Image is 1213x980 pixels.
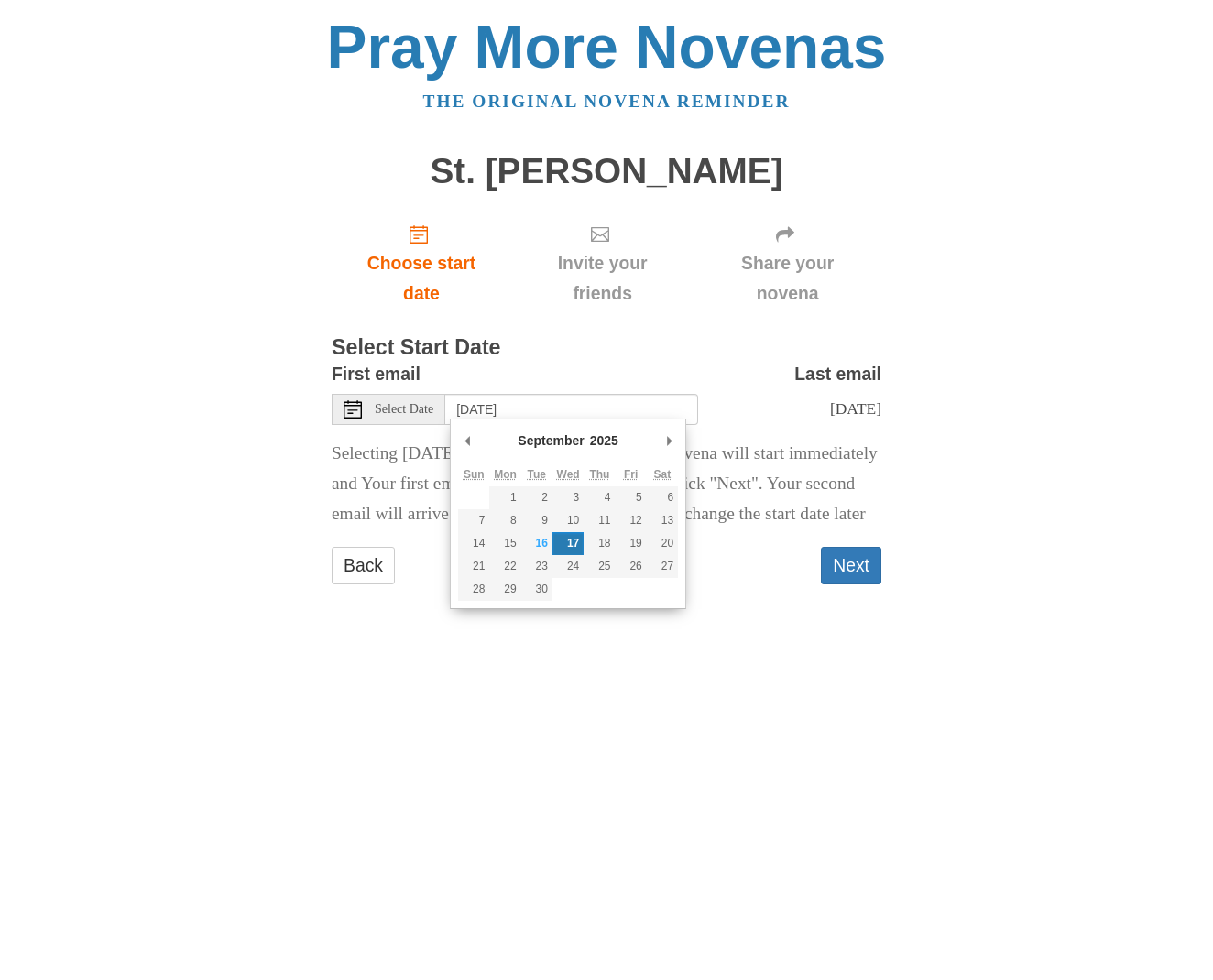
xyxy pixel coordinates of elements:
[552,555,584,578] button: 24
[489,555,520,578] button: 22
[584,486,615,509] button: 4
[530,248,675,309] span: Invite your friends
[694,209,881,318] div: Click "Next" to confirm your start date first.
[489,578,520,601] button: 29
[521,486,552,509] button: 2
[458,427,476,454] button: Previous Month
[489,486,520,509] button: 1
[584,509,615,532] button: 11
[464,468,485,481] abbr: Sunday
[521,532,552,555] button: 16
[584,555,615,578] button: 25
[458,532,489,555] button: 14
[494,468,517,481] abbr: Monday
[332,547,395,584] a: Back
[528,468,546,481] abbr: Tuesday
[552,532,584,555] button: 17
[458,509,489,532] button: 7
[616,486,647,509] button: 5
[712,248,863,309] span: Share your novena
[589,468,609,481] abbr: Thursday
[624,468,638,481] abbr: Friday
[511,209,694,318] div: Click "Next" to confirm your start date first.
[375,403,433,416] span: Select Date
[552,486,584,509] button: 3
[616,555,647,578] button: 26
[647,509,678,532] button: 13
[458,555,489,578] button: 21
[521,509,552,532] button: 9
[647,532,678,555] button: 20
[616,509,647,532] button: 12
[521,578,552,601] button: 30
[350,248,493,309] span: Choose start date
[587,427,621,454] div: 2025
[654,468,672,481] abbr: Saturday
[489,532,520,555] button: 15
[489,509,520,532] button: 8
[332,336,881,360] h3: Select Start Date
[332,152,881,191] h1: St. [PERSON_NAME]
[458,578,489,601] button: 28
[660,427,678,454] button: Next Month
[557,468,580,481] abbr: Wednesday
[332,209,511,318] a: Choose start date
[616,532,647,555] button: 19
[327,13,887,81] a: Pray More Novenas
[521,555,552,578] button: 23
[830,399,881,418] span: [DATE]
[423,92,791,111] a: The original novena reminder
[445,394,698,425] input: Use the arrow keys to pick a date
[794,359,881,389] label: Last email
[332,439,881,529] p: Selecting [DATE] as the start date means Your novena will start immediately and Your first email ...
[647,555,678,578] button: 27
[821,547,881,584] button: Next
[584,532,615,555] button: 18
[552,509,584,532] button: 10
[332,359,421,389] label: First email
[647,486,678,509] button: 6
[515,427,586,454] div: September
